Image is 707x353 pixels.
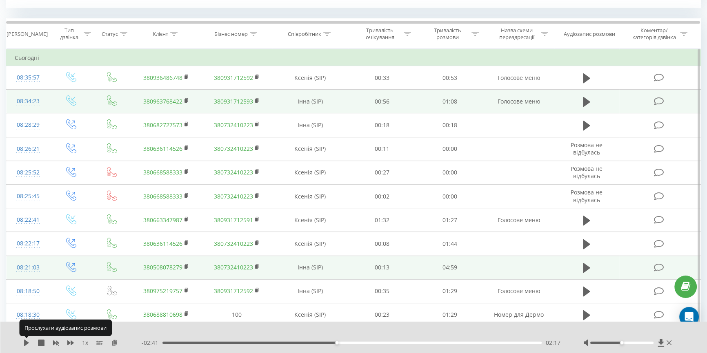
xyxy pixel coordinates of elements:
[564,31,615,38] div: Аудіозапис розмови
[620,341,623,344] div: Accessibility label
[153,31,168,38] div: Клієнт
[143,168,182,176] a: 380668588333
[214,31,248,38] div: Бізнес номер
[143,145,182,152] a: 380636114526
[272,303,348,327] td: Ксенія (SIP)
[15,283,42,299] div: 08:18:50
[143,97,182,105] a: 380963768422
[426,27,469,41] div: Тривалість розмови
[348,185,416,208] td: 00:02
[102,31,118,38] div: Статус
[348,279,416,303] td: 00:35
[214,74,253,82] a: 380931712592
[143,240,182,247] a: 380636114526
[143,121,182,129] a: 380682727573
[143,263,182,271] a: 380508078279
[571,165,603,180] span: Розмова не відбулась
[15,93,42,109] div: 08:34:23
[484,279,554,303] td: Голосове меню
[214,97,253,105] a: 380931712593
[348,113,416,137] td: 00:18
[272,113,348,137] td: Інна (SIP)
[416,137,484,161] td: 00:00
[348,66,416,90] td: 00:33
[416,66,484,90] td: 00:53
[630,27,678,41] div: Коментар/категорія дзвінка
[416,303,484,327] td: 01:29
[272,185,348,208] td: Ксенія (SIP)
[214,145,253,152] a: 380732410223
[484,90,554,113] td: Голосове меню
[484,208,554,232] td: Голосове меню
[272,256,348,279] td: Інна (SIP)
[143,192,182,200] a: 380668588333
[272,279,348,303] td: Інна (SIP)
[15,188,42,204] div: 08:25:45
[214,168,253,176] a: 380732410223
[15,117,42,133] div: 08:28:29
[348,232,416,256] td: 00:08
[348,90,416,113] td: 00:56
[15,212,42,228] div: 08:22:41
[214,240,253,247] a: 380732410223
[202,303,272,327] td: 100
[335,341,338,344] div: Accessibility label
[416,113,484,137] td: 00:18
[546,339,560,347] span: 02:17
[272,161,348,184] td: Ксенія (SIP)
[571,141,603,156] span: Розмова не відбулась
[82,339,88,347] span: 1 x
[214,216,253,224] a: 380931712591
[272,208,348,232] td: Ксенія (SIP)
[348,161,416,184] td: 00:27
[358,27,402,41] div: Тривалість очікування
[416,256,484,279] td: 04:59
[214,287,253,295] a: 380931712592
[272,66,348,90] td: Ксенія (SIP)
[348,256,416,279] td: 00:13
[272,137,348,161] td: Ксенія (SIP)
[416,90,484,113] td: 01:08
[143,287,182,295] a: 380975219757
[495,27,539,41] div: Назва схеми переадресації
[484,303,554,327] td: Номер для Дермо
[416,208,484,232] td: 01:27
[15,260,42,276] div: 08:21:03
[214,263,253,271] a: 380732410223
[416,185,484,208] td: 00:00
[19,320,112,336] div: Прослухати аудіозапис розмови
[7,31,48,38] div: [PERSON_NAME]
[214,192,253,200] a: 380732410223
[272,90,348,113] td: Інна (SIP)
[15,165,42,181] div: 08:25:52
[348,303,416,327] td: 00:23
[272,232,348,256] td: Ксенія (SIP)
[143,74,182,82] a: 380936486748
[15,70,42,86] div: 08:35:57
[7,50,701,66] td: Сьогодні
[15,236,42,252] div: 08:22:17
[348,208,416,232] td: 01:32
[57,27,82,41] div: Тип дзвінка
[142,339,162,347] span: - 02:41
[416,161,484,184] td: 00:00
[679,307,699,327] div: Open Intercom Messenger
[416,232,484,256] td: 01:44
[288,31,321,38] div: Співробітник
[143,311,182,318] a: 380688810698
[15,307,42,323] div: 08:18:30
[143,216,182,224] a: 380663347987
[214,121,253,129] a: 380732410223
[571,188,603,203] span: Розмова не відбулась
[416,279,484,303] td: 01:29
[484,66,554,90] td: Голосове меню
[15,141,42,157] div: 08:26:21
[348,137,416,161] td: 00:11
